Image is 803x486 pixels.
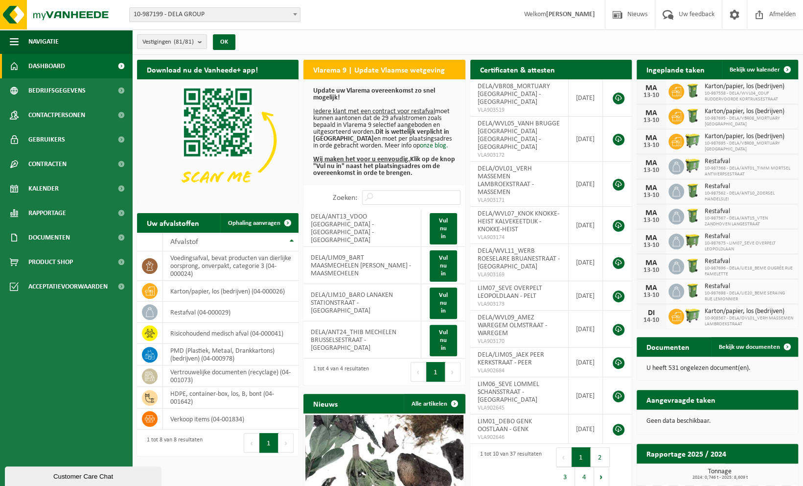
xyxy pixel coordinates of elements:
span: Acceptatievoorwaarden [28,274,108,299]
span: Restafval [705,283,793,291]
button: Previous [556,447,572,467]
span: Restafval [705,183,793,191]
button: 1 [572,447,591,467]
span: Bedrijfsgegevens [28,78,86,103]
b: Update uw Vlarema overeenkomst zo snel mogelijk! [313,87,435,101]
span: DELA/WVL07_KNOK KNOKKE-HEIST KALVEKEETDIJK - KNOKKE-HEIST [478,210,559,233]
span: LIM06_SEVE LOMMEL SCHANSSTRAAT - [GEOGRAPHIC_DATA] [478,381,539,404]
td: PMD (Plastiek, Metaal, Drankkartons) (bedrijven) (04-000978) [163,344,298,365]
span: 10-987567 - DELA/ANT15_VTEN ZANDHOVEN LANGESTRAAT [705,216,793,227]
b: Dit is wettelijk verplicht in [GEOGRAPHIC_DATA] [313,128,449,143]
div: 13-10 [642,92,661,99]
span: 10-987199 - DELA GROUP [129,7,300,22]
span: VLA903170 [478,338,561,345]
span: 10-987368 - DELA/ANT01_TIMM MORTSEL ANTWERPSESTRAAT [705,166,793,177]
td: [DATE] [569,244,603,281]
h2: Documenten [637,337,699,356]
a: Vul nu in [430,325,457,356]
div: MA [642,209,661,217]
div: 13-10 [642,167,661,174]
div: MA [642,84,661,92]
label: Zoeken: [333,194,357,202]
span: VLA902646 [478,434,561,441]
td: [DATE] [569,377,603,414]
span: Bekijk uw documenten [719,344,780,350]
span: 10-987562 - DELA/ANT10_ZOERSEL HANDELSLEI [705,191,793,202]
div: 13-10 [642,192,661,199]
td: [DATE] [569,311,603,348]
a: Bekijk uw documenten [711,337,797,357]
span: Restafval [705,233,793,241]
td: DELA/LIM10_BARO LANAKEN STATIONSTRAAT - [GEOGRAPHIC_DATA] [303,284,421,321]
div: 14-10 [642,317,661,324]
td: karton/papier, los (bedrijven) (04-000026) [163,281,298,302]
h3: Tonnage [642,468,798,480]
a: Vul nu in [430,288,457,319]
span: DELA/WVL05_VANH BRUGGE [GEOGRAPHIC_DATA] [GEOGRAPHIC_DATA] - [GEOGRAPHIC_DATA] [478,120,560,151]
span: VLA903171 [478,196,561,204]
div: MA [642,259,661,267]
span: Afvalstof [170,238,198,246]
a: Bekijk uw kalender [722,60,797,79]
button: Previous [411,362,426,382]
span: DELA/WVL11_WERB ROESELARE BRUANESTRAAT - [GEOGRAPHIC_DATA] [478,247,560,270]
span: Contactpersonen [28,103,85,127]
img: WB-1100-HPE-GN-50 [684,232,701,249]
span: DELA/VBR08_MORTUARY [GEOGRAPHIC_DATA] - [GEOGRAPHIC_DATA] [478,83,550,106]
h2: Nieuws [303,394,347,413]
div: 13-10 [642,267,661,274]
h2: Download nu de Vanheede+ app! [137,60,268,79]
td: [DATE] [569,207,603,244]
td: DELA/ANT24_THIB MECHELEN BRUSSELSESTRAAT - [GEOGRAPHIC_DATA] [303,321,421,359]
td: vertrouwelijke documenten (recyclage) (04-001073) [163,365,298,387]
button: Previous [244,433,259,453]
span: 10-987698 - DELA/LIE20_BEME SERAING RUE LEMONNIER [705,291,793,302]
img: WB-0240-HPE-GN-50 [684,282,701,299]
td: risicohoudend medisch afval (04-000041) [163,323,298,344]
a: Vul nu in [430,213,457,244]
div: MA [642,159,661,167]
span: VLA903173 [478,300,561,308]
td: [DATE] [569,79,603,117]
h2: Aangevraagde taken [637,390,725,409]
td: [DATE] [569,281,603,311]
span: VLA903519 [478,106,561,114]
img: WB-0240-HPE-GN-50 [684,107,701,124]
div: 13-10 [642,292,661,299]
span: Restafval [705,208,793,216]
button: Vestigingen(81/81) [137,34,207,49]
button: Next [445,362,460,382]
td: DELA/LIM09_BART MAASMECHELEN [PERSON_NAME] - MAASMECHELEN [303,247,421,284]
div: 1 tot 8 van 8 resultaten [142,432,203,454]
div: MA [642,284,661,292]
img: WB-0240-HPE-GN-50 [684,182,701,199]
div: 1 tot 4 van 4 resultaten [308,361,369,383]
span: Documenten [28,225,70,250]
span: 2024: 0,746 t - 2025: 8,609 t [642,475,798,480]
span: 10-987675 - LIM07_SEVE OVERPELT LEOPOLDLAAN [705,241,793,252]
span: 10-987696 - DELA/LIE18_BEME OUGRÉE RUE FAMELETTE [705,266,793,277]
span: LIM07_SEVE OVERPELT LEOPOLDLAAN - PELT [478,285,542,300]
button: 1 [259,433,278,453]
span: Karton/papier, los (bedrijven) [705,108,793,116]
td: voedingsafval, bevat producten van dierlijke oorsprong, onverpakt, categorie 3 (04-000024) [163,251,298,281]
td: [DATE] [569,162,603,207]
h2: Uw afvalstoffen [137,213,209,232]
div: MA [642,234,661,242]
span: Karton/papier, los (bedrijven) [705,308,793,316]
h2: Rapportage 2025 / 2024 [637,444,736,463]
div: MA [642,134,661,142]
span: Bekijk uw kalender [730,67,780,73]
a: onze blog. [420,142,448,149]
span: 10-987558 - DELA/WVL04_COUF RUDDERVOORDE KORTRIJKSESTRAAT [705,91,793,102]
span: Vestigingen [142,35,194,49]
span: Dashboard [28,54,65,78]
span: VLA902645 [478,404,561,412]
h2: Ingeplande taken [637,60,714,79]
div: DI [642,309,661,317]
span: Navigatie [28,29,59,54]
strong: [PERSON_NAME] [546,11,595,18]
button: 1 [426,362,445,382]
span: Restafval [705,258,793,266]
